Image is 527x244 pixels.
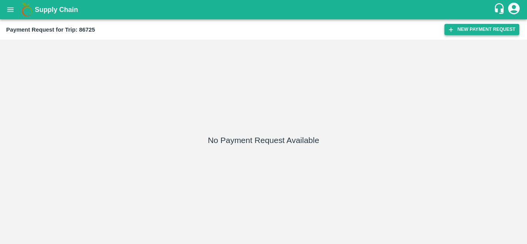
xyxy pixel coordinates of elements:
div: customer-support [493,3,507,17]
div: account of current user [507,2,521,18]
b: Payment Request for Trip: 86725 [6,27,95,33]
button: New Payment Request [444,24,519,35]
button: open drawer [2,1,19,19]
b: Supply Chain [35,6,78,13]
img: logo [19,2,35,17]
a: Supply Chain [35,4,493,15]
h5: No Payment Request Available [208,135,319,146]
